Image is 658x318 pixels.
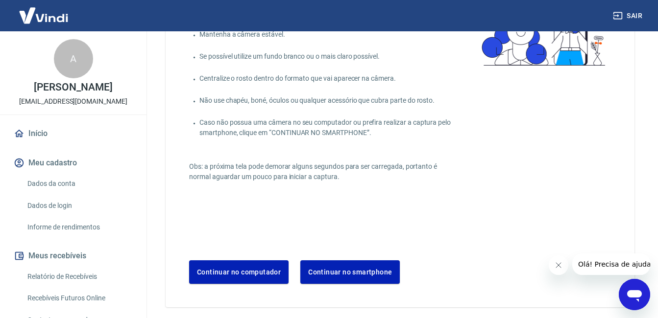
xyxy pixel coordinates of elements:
div: A [54,39,93,78]
a: Relatório de Recebíveis [24,267,135,287]
p: Centralize o rosto dentro do formato que vai aparecer na câmera. [199,73,396,84]
button: Sair [611,7,646,25]
iframe: Mensagem da empresa [572,253,650,275]
iframe: Botão para abrir a janela de mensagens [619,279,650,310]
a: Início [12,123,135,144]
p: [PERSON_NAME] [34,82,112,92]
span: Olá! Precisa de ajuda? [6,7,82,15]
button: Continuar no smartphone [300,260,400,284]
p: Obs: a próxima tela pode demorar alguns segundos para ser carregada, portanto é normal aguardar u... [189,161,455,182]
p: Se possível utilize um fundo branco ou o mais claro possível. [199,51,380,62]
p: Caso não possua uma câmera no seu computador ou prefira realizar a captura pelo smartphone, cliqu... [199,117,455,138]
a: Dados da conta [24,174,135,194]
a: Informe de rendimentos [24,217,135,237]
a: Recebíveis Futuros Online [24,288,135,308]
button: Meus recebíveis [12,245,135,267]
p: Mantenha a câmera estável. [199,29,285,40]
button: Meu cadastro [12,152,135,174]
p: [EMAIL_ADDRESS][DOMAIN_NAME] [19,96,127,107]
img: Vindi [12,0,75,30]
p: Não use chapéu, boné, óculos ou qualquer acessório que cubra parte do rosto. [199,95,435,106]
a: Dados de login [24,196,135,216]
button: Continuar no computador [189,260,289,284]
iframe: Fechar mensagem [549,255,568,275]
